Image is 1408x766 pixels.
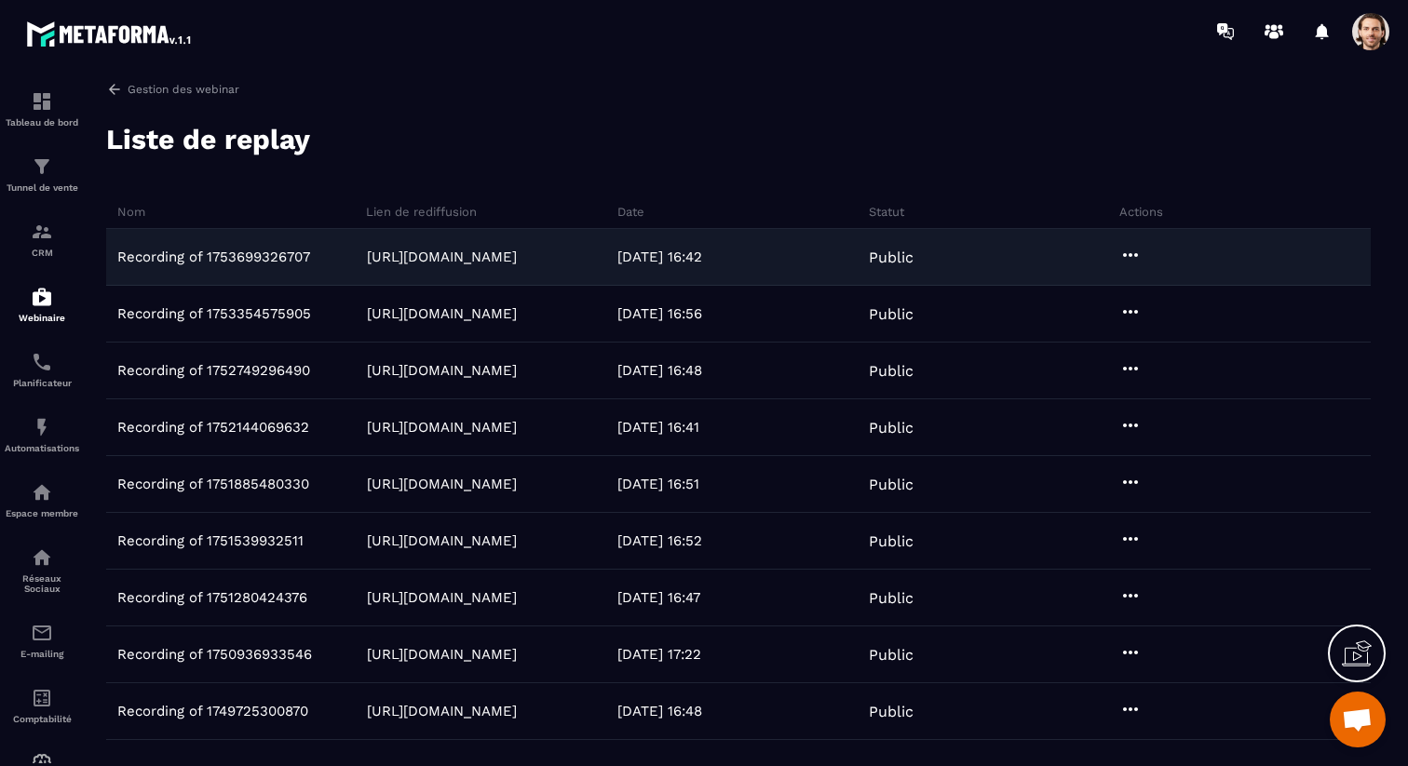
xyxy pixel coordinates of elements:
[367,305,517,322] a: [URL][DOMAIN_NAME]
[864,646,1115,664] div: Public
[617,476,699,492] p: [DATE] 16:51
[5,117,79,128] p: Tableau de bord
[5,673,79,738] a: accountantaccountantComptabilité
[617,205,864,219] h6: Date
[367,476,517,492] a: [URL][DOMAIN_NAME]
[367,646,517,663] a: [URL][DOMAIN_NAME]
[5,573,79,594] p: Réseaux Sociaux
[617,589,700,606] p: [DATE] 16:47
[864,305,1115,323] div: Public
[26,17,194,50] img: logo
[5,608,79,673] a: emailemailE-mailing
[5,532,79,608] a: social-networksocial-networkRéseaux Sociaux
[117,589,307,606] p: Recording of 1751280424376
[5,76,79,141] a: formationformationTableau de bord
[117,532,304,549] p: Recording of 1751539932511
[117,646,312,663] p: Recording of 1750936933546
[31,351,53,373] img: scheduler
[367,532,517,549] a: [URL][DOMAIN_NAME]
[5,378,79,388] p: Planificateur
[864,532,1115,550] div: Public
[117,249,310,265] p: Recording of 1753699326707
[31,687,53,709] img: accountant
[31,221,53,243] img: formation
[5,141,79,207] a: formationformationTunnel de vente
[117,205,361,219] h6: Nom
[31,416,53,438] img: automations
[31,622,53,644] img: email
[5,402,79,467] a: automationsautomationsAutomatisations
[367,589,517,606] a: [URL][DOMAIN_NAME]
[869,205,1116,219] h6: Statut
[617,646,701,663] p: [DATE] 17:22
[864,419,1115,437] div: Public
[106,121,310,158] h2: Liste de replay
[367,362,517,379] a: [URL][DOMAIN_NAME]
[1119,205,1366,219] h6: Actions
[31,155,53,178] img: formation
[617,362,702,379] p: [DATE] 16:48
[5,248,79,258] p: CRM
[5,714,79,724] p: Comptabilité
[117,362,310,379] p: Recording of 1752749296490
[106,81,1371,98] a: Gestion des webinar
[5,337,79,402] a: schedulerschedulerPlanificateur
[367,249,517,265] a: [URL][DOMAIN_NAME]
[5,508,79,518] p: Espace membre
[864,476,1115,493] div: Public
[31,481,53,504] img: automations
[117,419,309,436] p: Recording of 1752144069632
[617,305,702,322] p: [DATE] 16:56
[5,182,79,193] p: Tunnel de vente
[31,90,53,113] img: formation
[5,649,79,659] p: E-mailing
[617,703,702,719] p: [DATE] 16:48
[5,207,79,272] a: formationformationCRM
[117,703,308,719] p: Recording of 1749725300870
[5,313,79,323] p: Webinaire
[5,272,79,337] a: automationsautomationsWebinaire
[864,362,1115,380] div: Public
[617,532,702,549] p: [DATE] 16:52
[617,249,702,265] p: [DATE] 16:42
[366,205,613,219] h6: Lien de rediffusion
[367,703,517,719] a: [URL][DOMAIN_NAME]
[1330,692,1386,747] a: Ouvrir le chat
[367,419,517,436] a: [URL][DOMAIN_NAME]
[31,286,53,308] img: automations
[5,443,79,453] p: Automatisations
[864,589,1115,607] div: Public
[128,83,239,96] p: Gestion des webinar
[117,476,309,492] p: Recording of 1751885480330
[864,249,1115,266] div: Public
[617,419,699,436] p: [DATE] 16:41
[5,467,79,532] a: automationsautomationsEspace membre
[31,546,53,569] img: social-network
[117,305,311,322] p: Recording of 1753354575905
[864,703,1115,720] div: Public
